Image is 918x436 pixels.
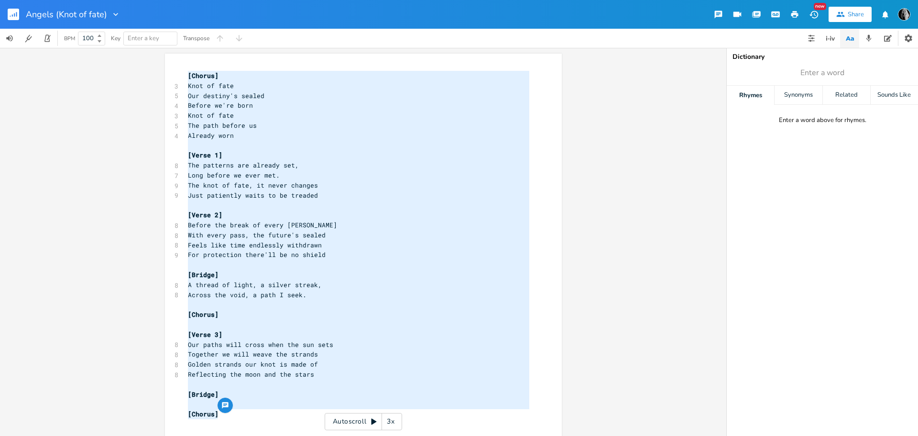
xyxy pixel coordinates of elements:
[188,101,253,110] span: Before we're born
[188,91,264,100] span: Our destiny's sealed
[188,121,257,130] span: The path before us
[188,250,326,259] span: For protection there'll be no shield
[188,191,318,200] span: Just patiently waits to be treaded
[779,116,866,124] div: Enter a word above for rhymes.
[183,35,209,41] div: Transpose
[188,410,219,418] span: [Chorus]
[871,86,918,105] div: Sounds Like
[188,221,337,229] span: Before the break of every [PERSON_NAME]
[188,280,322,289] span: A thread of light, a silver streak,
[128,34,159,43] span: Enter a key
[898,8,910,21] img: RTW72
[188,350,318,358] span: Together we will weave the strands
[732,54,912,60] div: Dictionary
[188,171,280,179] span: Long before we ever met.
[188,131,234,140] span: Already worn
[823,86,870,105] div: Related
[188,71,219,80] span: [Chorus]
[188,161,299,169] span: The patterns are already set,
[727,86,774,105] div: Rhymes
[64,36,75,41] div: BPM
[188,370,314,379] span: Reflecting the moon and the stars
[188,360,318,369] span: Golden strands our knot is made of
[188,330,222,339] span: [Verse 3]
[188,270,219,279] span: [Bridge]
[804,6,823,23] button: New
[829,7,872,22] button: Share
[26,10,107,19] span: Angels (Knot of fate)
[188,181,318,190] span: The knot of fate, it never changes
[188,81,234,90] span: Knot of fate
[188,310,219,319] span: [Chorus]
[188,151,222,159] span: [Verse 1]
[188,211,222,219] span: [Verse 2]
[188,340,333,349] span: Our paths will cross when the sun sets
[800,67,844,78] span: Enter a word
[775,86,822,105] div: Synonyms
[111,35,120,41] div: Key
[188,231,326,239] span: With every pass, the future's sealed
[382,413,399,430] div: 3x
[188,390,219,399] span: [Bridge]
[848,10,864,19] div: Share
[325,413,402,430] div: Autoscroll
[188,111,234,120] span: Knot of fate
[814,3,826,10] div: New
[188,241,322,249] span: Feels like time endlessly withdrawn
[188,291,306,299] span: Across the void, a path I seek.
